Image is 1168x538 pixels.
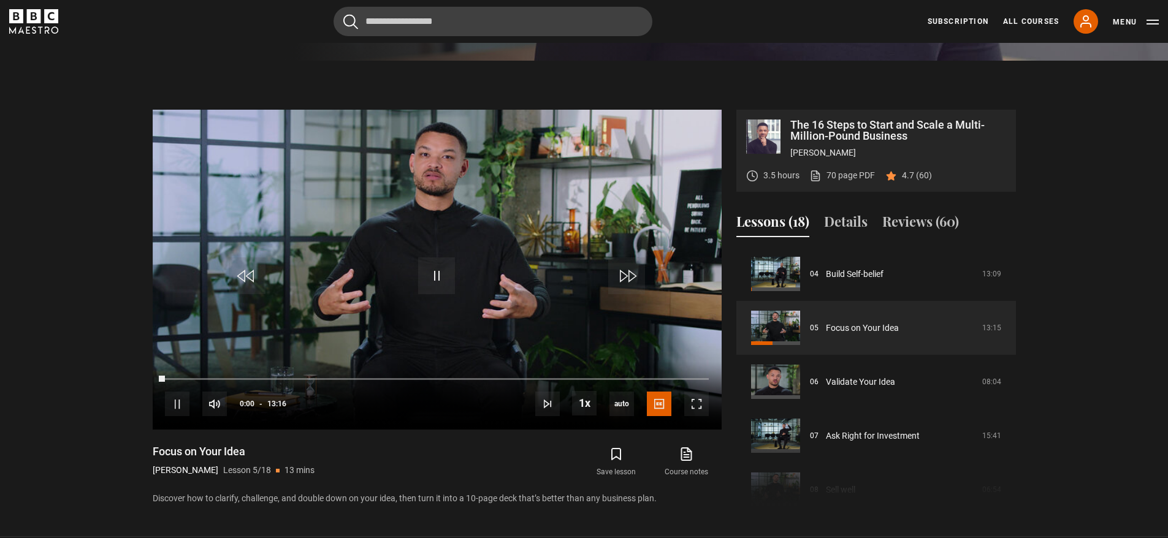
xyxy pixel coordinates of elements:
p: The 16 Steps to Start and Scale a Multi-Million-Pound Business [790,119,1006,142]
a: All Courses [1003,16,1059,27]
button: Save lesson [581,444,651,480]
a: Focus on Your Idea [826,322,899,335]
span: auto [609,392,634,416]
button: Next Lesson [535,392,560,416]
a: 70 page PDF [809,169,875,182]
video-js: Video Player [153,110,722,430]
button: Lessons (18) [736,211,809,237]
a: Course notes [651,444,721,480]
button: Fullscreen [684,392,709,416]
button: Pause [165,392,189,416]
span: - [259,400,262,408]
button: Captions [647,392,671,416]
a: Ask Right for Investment [826,430,920,442]
p: [PERSON_NAME] [790,146,1006,159]
span: 13:16 [267,393,286,415]
button: Reviews (60) [882,211,959,237]
p: 3.5 hours [763,169,800,182]
h1: Focus on Your Idea [153,444,315,459]
button: Submit the search query [343,14,358,29]
p: Discover how to clarify, challenge, and double down on your idea, then turn it into a 10-page dec... [153,492,722,505]
p: [PERSON_NAME] [153,464,218,477]
button: Details [824,211,868,237]
button: Playback Rate [572,391,597,415]
button: Toggle navigation [1113,16,1159,28]
a: Subscription [928,16,988,27]
a: Build Self-belief [826,268,884,281]
button: Mute [202,392,227,416]
svg: BBC Maestro [9,9,58,34]
div: Progress Bar [165,378,708,381]
input: Search [334,7,652,36]
p: Lesson 5/18 [223,464,271,477]
a: Validate Your Idea [826,376,895,388]
p: 13 mins [284,464,315,477]
p: 4.7 (60) [902,169,932,182]
span: 0:00 [240,393,254,415]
